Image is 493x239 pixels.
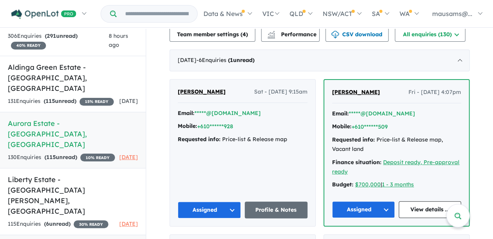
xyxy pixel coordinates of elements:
[269,31,316,38] span: Performance
[8,153,115,162] div: 130 Enquir ies
[74,220,108,228] span: 30 % READY
[8,97,114,106] div: 131 Enquir ies
[178,110,194,117] strong: Email:
[432,10,472,18] span: mausams@...
[261,26,320,42] button: Performance
[80,154,115,161] span: 10 % READY
[119,97,138,104] span: [DATE]
[178,202,241,218] button: Assigned
[80,98,114,106] span: 15 % READY
[8,118,138,150] h5: Aurora Estate - [GEOGRAPHIC_DATA] , [GEOGRAPHIC_DATA]
[332,159,382,166] strong: Finance situation:
[108,32,128,49] span: 8 hours ago
[45,32,78,39] strong: ( unread)
[332,110,349,117] strong: Email:
[46,97,55,104] span: 115
[8,62,138,94] h5: Aldinga Green Estate - [GEOGRAPHIC_DATA] , [GEOGRAPHIC_DATA]
[8,32,108,50] div: 306 Enquir ies
[245,202,308,218] a: Profile & Notes
[178,88,226,95] span: [PERSON_NAME]
[8,174,138,216] h5: Liberty Estate - [GEOGRAPHIC_DATA][PERSON_NAME] , [GEOGRAPHIC_DATA]
[332,181,353,188] strong: Budget:
[332,88,380,97] a: [PERSON_NAME]
[408,88,461,97] span: Fri - [DATE] 4:07pm
[267,33,275,38] img: bar-chart.svg
[8,220,108,229] div: 115 Enquir ies
[178,87,226,97] a: [PERSON_NAME]
[170,50,470,71] div: [DATE]
[11,9,76,19] img: Openlot PRO Logo White
[46,220,49,227] span: 6
[44,154,77,161] strong: ( unread)
[332,135,461,154] div: Price-list & Release map, Vacant land
[118,5,196,22] input: Try estate name, suburb, builder or developer
[332,180,461,189] div: |
[332,136,375,143] strong: Requested info:
[178,122,197,129] strong: Mobile:
[44,220,71,227] strong: ( unread)
[325,26,389,42] button: CSV download
[242,31,246,38] span: 4
[178,136,221,143] strong: Requested info:
[196,57,254,64] span: - 6 Enquir ies
[178,135,307,144] div: Price-list & Release map
[331,31,339,39] img: download icon
[119,154,138,161] span: [DATE]
[119,220,138,227] span: [DATE]
[399,201,461,218] a: View details ...
[332,201,395,218] button: Assigned
[395,26,465,42] button: All enquiries (130)
[11,42,46,50] span: 40 % READY
[332,89,380,96] span: [PERSON_NAME]
[228,57,254,64] strong: ( unread)
[268,31,275,35] img: line-chart.svg
[332,159,459,175] a: Deposit ready, Pre-approval ready
[332,123,352,130] strong: Mobile:
[254,87,307,97] span: Sat - [DATE] 9:15am
[46,154,56,161] span: 115
[44,97,76,104] strong: ( unread)
[230,57,233,64] span: 1
[355,181,381,188] a: $700,000
[382,181,414,188] a: 1 - 3 months
[170,26,255,42] button: Team member settings (4)
[47,32,56,39] span: 291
